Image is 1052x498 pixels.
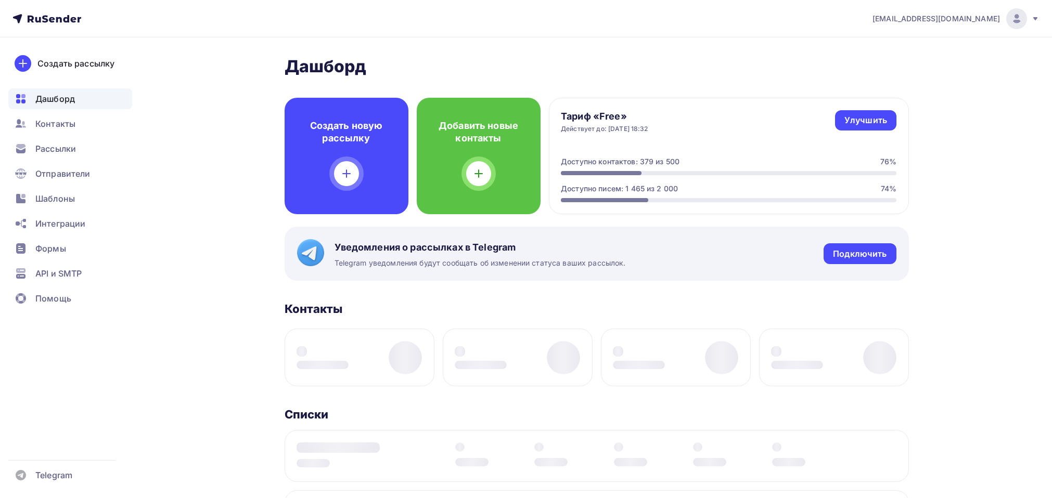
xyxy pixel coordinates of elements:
h3: Списки [285,407,329,422]
span: Контакты [35,117,75,130]
span: Шаблоны [35,192,75,205]
a: Контакты [8,113,132,134]
span: Отправители [35,167,91,180]
span: Помощь [35,292,71,305]
div: Доступно контактов: 379 из 500 [561,156,679,167]
div: Подключить [833,248,887,260]
span: Дашборд [35,93,75,105]
h4: Создать новую рассылку [301,120,392,145]
div: 76% [880,156,896,167]
span: Формы [35,242,66,255]
span: Telegram уведомления будут сообщать об изменении статуса ваших рассылок. [335,258,626,268]
a: Улучшить [835,110,896,130]
span: Telegram [35,469,72,481]
div: Доступно писем: 1 465 из 2 000 [561,184,678,194]
span: [EMAIL_ADDRESS][DOMAIN_NAME] [873,14,1000,24]
a: Шаблоны [8,188,132,209]
span: Уведомления о рассылках в Telegram [335,241,626,254]
a: [EMAIL_ADDRESS][DOMAIN_NAME] [873,8,1040,29]
div: 74% [881,184,896,194]
div: Действует до: [DATE] 18:32 [561,125,648,133]
span: Рассылки [35,142,76,155]
a: Формы [8,238,132,259]
h3: Контакты [285,302,343,316]
h2: Дашборд [285,56,909,77]
h4: Тариф «Free» [561,110,648,123]
a: Рассылки [8,138,132,159]
h4: Добавить новые контакты [433,120,524,145]
span: Интеграции [35,217,85,230]
div: Улучшить [844,114,887,126]
span: API и SMTP [35,267,82,280]
div: Создать рассылку [37,57,114,70]
a: Дашборд [8,88,132,109]
a: Отправители [8,163,132,184]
